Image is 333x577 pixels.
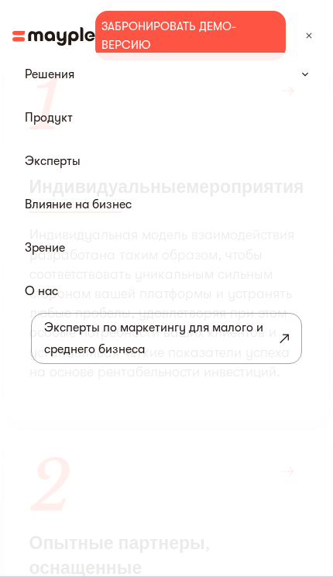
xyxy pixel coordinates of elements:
summary: Решения [12,59,321,90]
font: Зрение [25,241,65,255]
img: mayple-logo [12,27,95,46]
a: Влияние на бизнес [25,195,132,214]
font: О нас [25,284,58,298]
img: мобильное меню ближе [302,29,316,43]
a: Эксперты по маркетингу для малого и среднего бизнеса [31,313,302,364]
a: Эксперты [25,152,81,170]
a: Зрение [25,239,65,257]
font: Продукт [25,111,73,125]
font: Влияние на бизнес [25,197,132,211]
a: Продукт [25,108,73,127]
font: Забронировать демо-версию [101,19,236,52]
font: Эксперты по маркетингу для малого и среднего бизнеса [44,321,263,356]
font: Решения [25,67,74,81]
font: Эксперты [25,154,81,168]
img: стрелка [302,72,308,77]
a: О нас [25,282,58,301]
